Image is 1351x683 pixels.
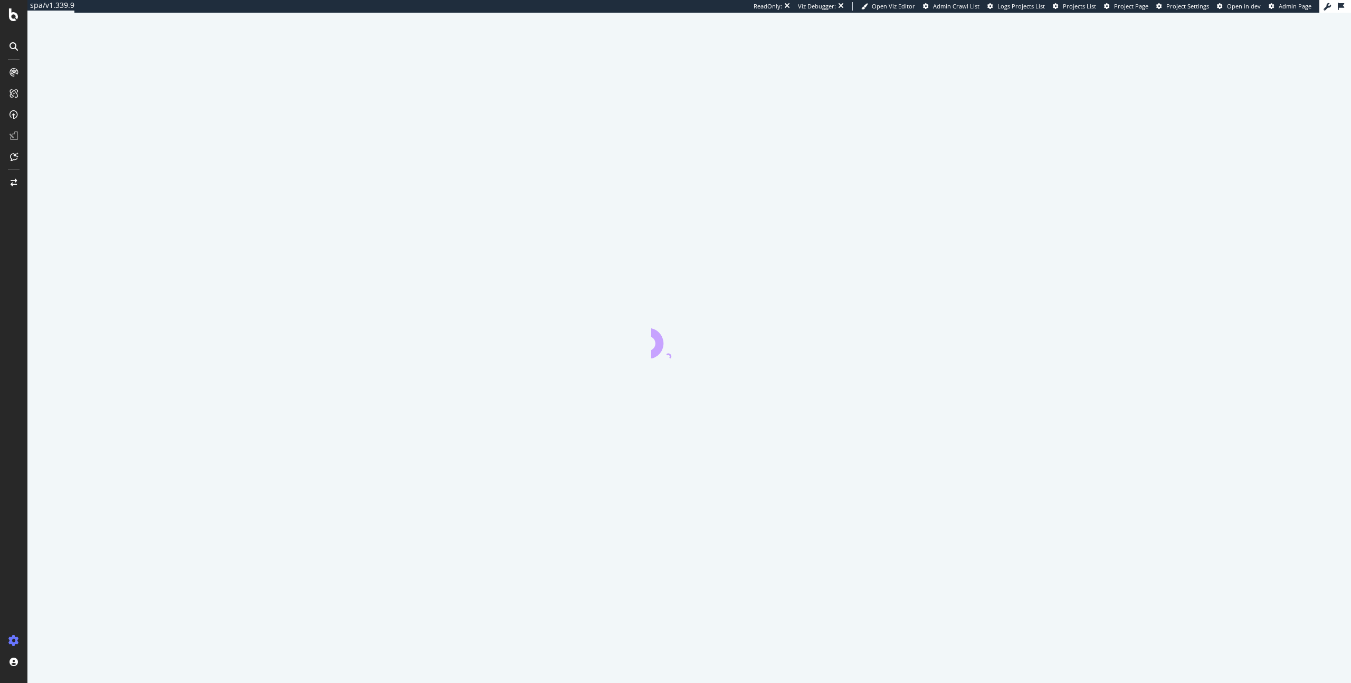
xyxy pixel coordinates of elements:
[1156,2,1209,11] a: Project Settings
[1166,2,1209,10] span: Project Settings
[651,320,727,358] div: animation
[1269,2,1311,11] a: Admin Page
[933,2,979,10] span: Admin Crawl List
[923,2,979,11] a: Admin Crawl List
[872,2,915,10] span: Open Viz Editor
[1217,2,1261,11] a: Open in dev
[754,2,782,11] div: ReadOnly:
[987,2,1045,11] a: Logs Projects List
[861,2,915,11] a: Open Viz Editor
[1279,2,1311,10] span: Admin Page
[1063,2,1096,10] span: Projects List
[997,2,1045,10] span: Logs Projects List
[1104,2,1148,11] a: Project Page
[798,2,836,11] div: Viz Debugger:
[1114,2,1148,10] span: Project Page
[1227,2,1261,10] span: Open in dev
[1053,2,1096,11] a: Projects List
